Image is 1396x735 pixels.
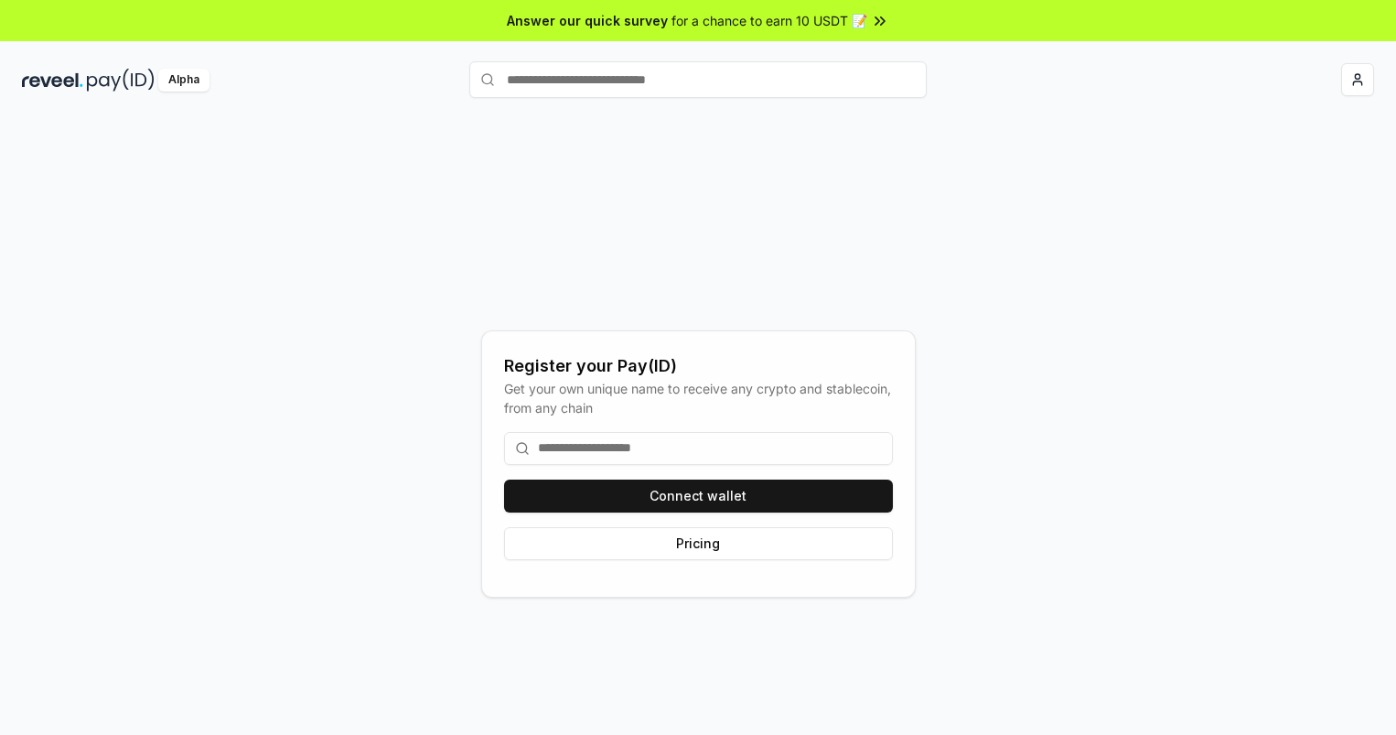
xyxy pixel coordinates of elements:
div: Get your own unique name to receive any crypto and stablecoin, from any chain [504,379,893,417]
span: Answer our quick survey [507,11,668,30]
div: Register your Pay(ID) [504,353,893,379]
button: Pricing [504,527,893,560]
div: Alpha [158,69,209,92]
button: Connect wallet [504,480,893,513]
img: pay_id [87,69,155,92]
span: for a chance to earn 10 USDT 📝 [671,11,867,30]
img: reveel_dark [22,69,83,92]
